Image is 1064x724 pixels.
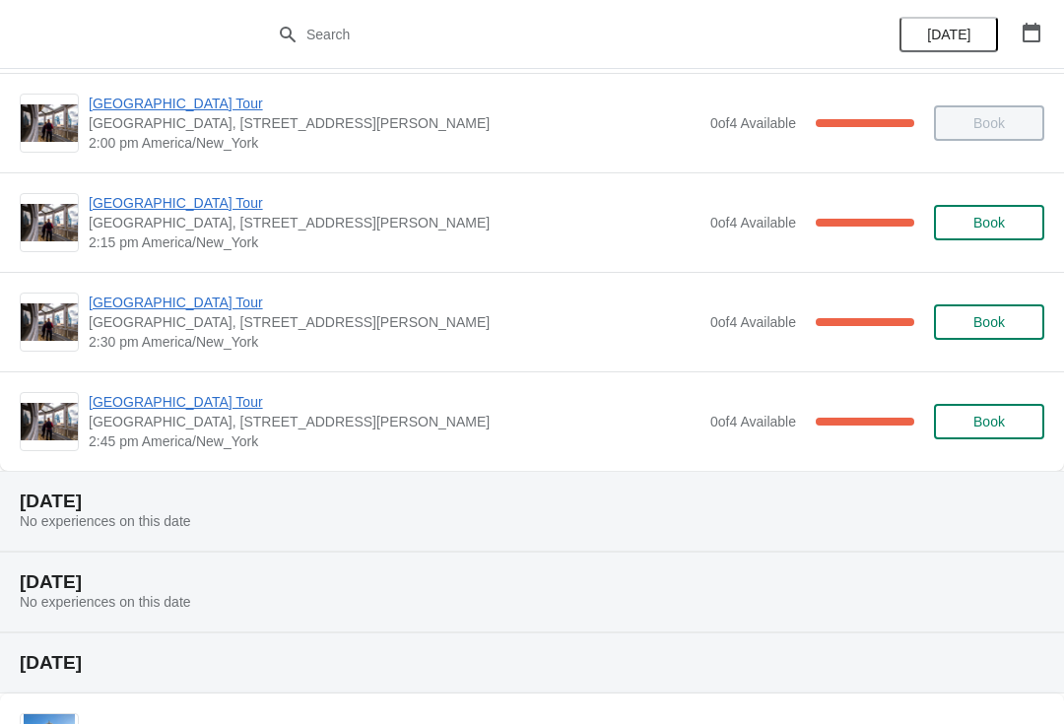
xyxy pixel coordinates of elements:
img: City Hall Tower Tour | City Hall Visitor Center, 1400 John F Kennedy Boulevard Suite 121, Philade... [21,303,78,342]
span: 0 of 4 Available [710,314,796,330]
h2: [DATE] [20,572,1044,592]
span: [DATE] [927,27,970,42]
span: No experiences on this date [20,594,191,610]
img: City Hall Tower Tour | City Hall Visitor Center, 1400 John F Kennedy Boulevard Suite 121, Philade... [21,104,78,143]
span: 2:45 pm America/New_York [89,431,700,451]
span: No experiences on this date [20,513,191,529]
span: [GEOGRAPHIC_DATA] Tour [89,392,700,412]
span: 0 of 4 Available [710,115,796,131]
h2: [DATE] [20,492,1044,511]
span: 2:30 pm America/New_York [89,332,700,352]
span: [GEOGRAPHIC_DATA], [STREET_ADDRESS][PERSON_NAME] [89,113,700,133]
button: Book [934,205,1044,240]
button: [DATE] [899,17,998,52]
span: Book [973,215,1005,230]
span: 0 of 4 Available [710,414,796,429]
input: Search [305,17,798,52]
h2: [DATE] [20,653,1044,673]
img: City Hall Tower Tour | City Hall Visitor Center, 1400 John F Kennedy Boulevard Suite 121, Philade... [21,204,78,242]
span: [GEOGRAPHIC_DATA] Tour [89,293,700,312]
span: Book [973,414,1005,429]
span: [GEOGRAPHIC_DATA] Tour [89,94,700,113]
span: [GEOGRAPHIC_DATA], [STREET_ADDRESS][PERSON_NAME] [89,213,700,232]
span: 0 of 4 Available [710,215,796,230]
img: City Hall Tower Tour | City Hall Visitor Center, 1400 John F Kennedy Boulevard Suite 121, Philade... [21,403,78,441]
button: Book [934,304,1044,340]
button: Book [934,404,1044,439]
span: 2:15 pm America/New_York [89,232,700,252]
span: [GEOGRAPHIC_DATA], [STREET_ADDRESS][PERSON_NAME] [89,312,700,332]
span: [GEOGRAPHIC_DATA] Tour [89,193,700,213]
span: [GEOGRAPHIC_DATA], [STREET_ADDRESS][PERSON_NAME] [89,412,700,431]
span: 2:00 pm America/New_York [89,133,700,153]
span: Book [973,314,1005,330]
